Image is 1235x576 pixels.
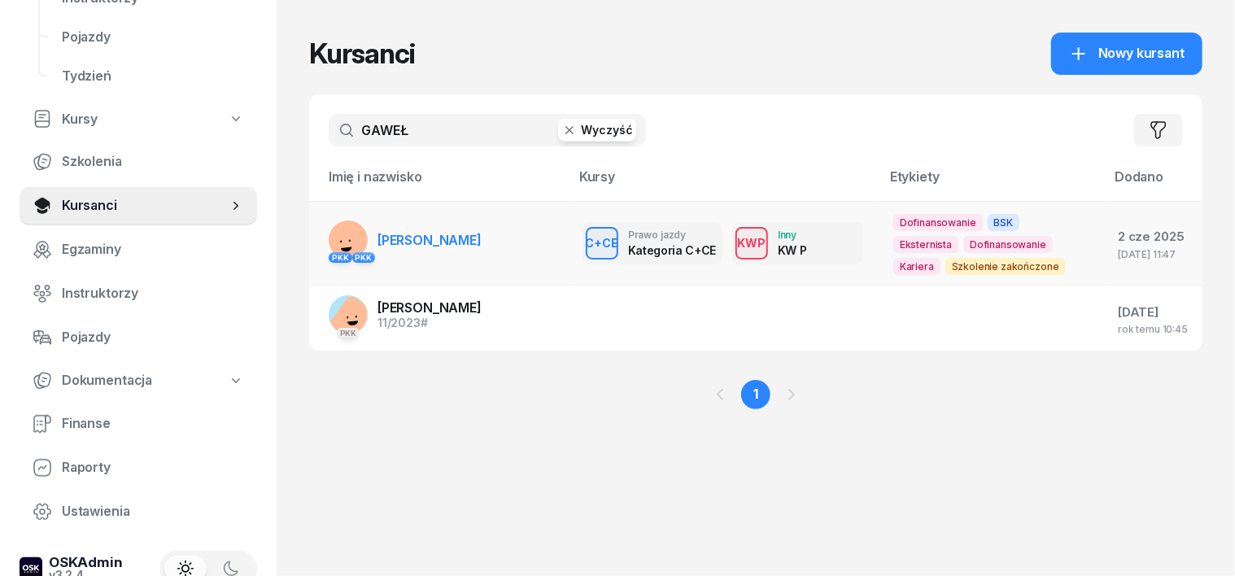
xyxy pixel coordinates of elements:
span: Szkolenia [62,151,244,172]
span: Dokumentacja [62,370,152,391]
span: Nowy kursant [1098,43,1185,64]
th: Imię i nazwisko [309,166,569,201]
a: PKKPKK[PERSON_NAME] [329,220,482,260]
div: [DATE] 11:47 [1118,249,1189,260]
a: Egzaminy [20,230,257,269]
a: Kursanci [20,186,257,225]
a: PKK[PERSON_NAME]11/2023# [329,295,482,334]
div: PKK [329,252,352,263]
span: Instruktorzy [62,283,244,304]
span: Egzaminy [62,239,244,260]
a: Raporty [20,448,257,487]
a: Ustawienia [20,492,257,531]
div: Inny [778,229,807,240]
span: Szkolenie zakończone [945,258,1066,275]
span: Tydzień [62,66,244,87]
h1: Kursanci [309,39,415,68]
button: Wyczyść [558,119,636,142]
div: 11/2023 [377,317,482,329]
a: Tydzień [49,57,257,96]
span: Raporty [62,457,244,478]
div: 2 cze 2025 [1118,226,1189,247]
span: BSK [988,214,1020,231]
span: Kursanci [62,195,228,216]
a: Pojazdy [49,18,257,57]
a: Finanse [20,404,257,443]
a: Pojazdy [20,318,257,357]
a: Instruktorzy [20,274,257,313]
a: Dokumentacja [20,362,257,399]
th: Etykiety [880,166,1105,201]
div: C+CE [579,233,626,253]
span: Kariera [893,258,940,275]
span: [PERSON_NAME] [377,232,482,248]
div: PKK [337,328,360,338]
div: [DATE] [1118,302,1189,323]
th: Kursy [569,166,880,201]
span: Pojazdy [62,27,244,48]
div: PKK [352,252,376,263]
span: Ustawienia [62,501,244,522]
div: rok temu 10:45 [1118,324,1189,334]
div: Prawo jazdy [628,229,713,240]
div: KWP [731,233,773,253]
th: Dodano [1105,166,1202,201]
span: Eksternista [893,236,958,253]
span: Finanse [62,413,244,434]
span: Dofinansowanie [963,236,1053,253]
input: Szukaj [329,114,646,146]
button: KWP [735,227,768,260]
span: Pojazdy [62,327,244,348]
div: OSKAdmin [49,556,123,569]
span: # [421,316,428,329]
a: Szkolenia [20,142,257,181]
div: Kategoria C+CE [628,243,713,257]
span: Dofinansowanie [893,214,983,231]
span: [PERSON_NAME] [377,299,482,316]
a: Kursy [20,101,257,138]
div: KW P [778,243,807,257]
button: C+CE [586,227,618,260]
a: Nowy kursant [1051,33,1202,75]
a: 1 [741,380,770,409]
span: Kursy [62,109,98,130]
